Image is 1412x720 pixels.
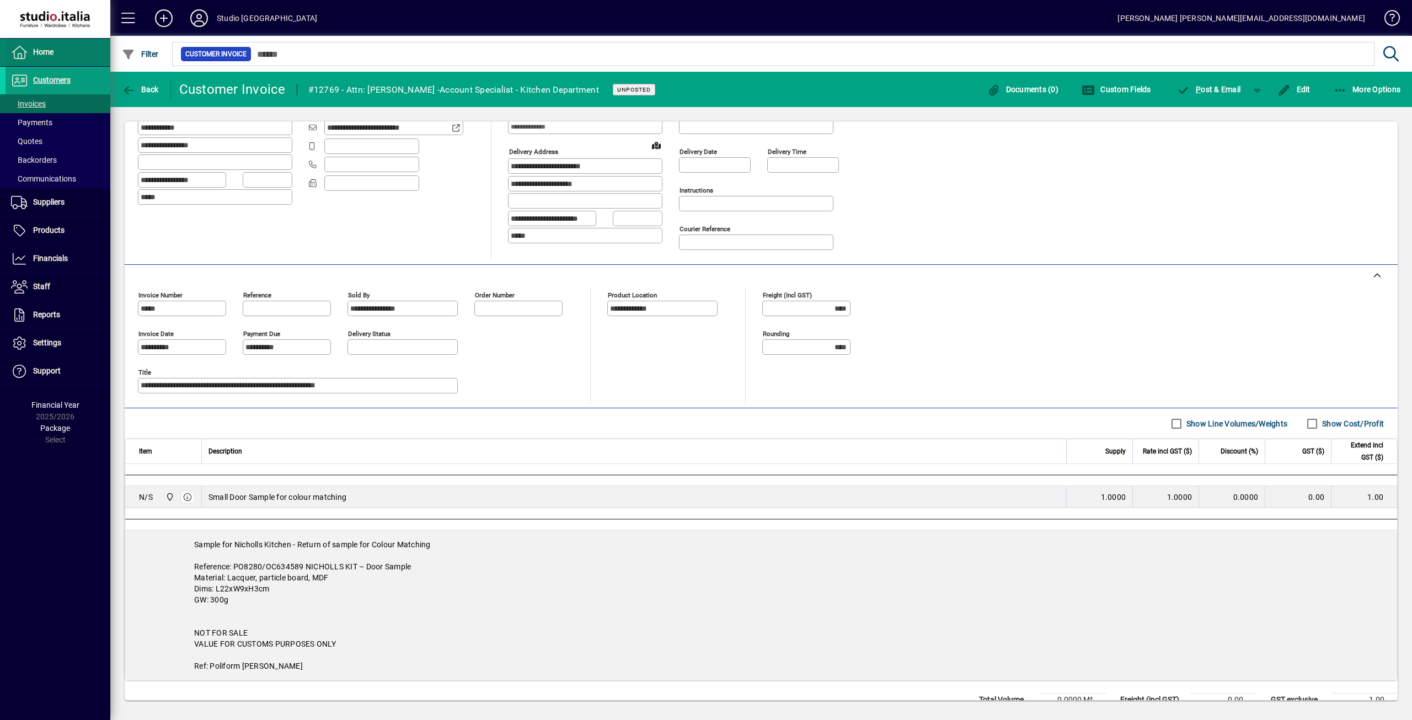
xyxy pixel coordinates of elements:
[31,401,79,409] span: Financial Year
[33,198,65,206] span: Suppliers
[1331,486,1397,508] td: 1.00
[1115,694,1190,707] td: Freight (incl GST)
[6,39,110,66] a: Home
[680,225,730,233] mat-label: Courier Reference
[122,50,159,58] span: Filter
[6,358,110,385] a: Support
[6,189,110,216] a: Suppliers
[1143,445,1192,457] span: Rate incl GST ($)
[208,492,346,503] span: Small Door Sample for colour matching
[11,156,57,164] span: Backorders
[243,291,271,299] mat-label: Reference
[1320,418,1384,429] label: Show Cost/Profit
[1140,492,1192,503] div: 1.0000
[1079,79,1154,99] button: Custom Fields
[139,445,152,457] span: Item
[181,8,217,28] button: Profile
[33,366,61,375] span: Support
[11,174,76,183] span: Communications
[146,8,181,28] button: Add
[1331,79,1404,99] button: More Options
[1177,85,1241,94] span: ost & Email
[6,217,110,244] a: Products
[1376,2,1398,38] a: Knowledge Base
[1334,85,1401,94] span: More Options
[987,85,1058,94] span: Documents (0)
[217,9,317,27] div: Studio [GEOGRAPHIC_DATA]
[608,291,657,299] mat-label: Product location
[1302,445,1324,457] span: GST ($)
[1265,486,1331,508] td: 0.00
[138,369,151,376] mat-label: Title
[680,148,717,156] mat-label: Delivery date
[33,254,68,263] span: Financials
[763,291,812,299] mat-label: Freight (incl GST)
[348,330,391,338] mat-label: Delivery status
[1190,694,1256,707] td: 0.00
[1275,79,1313,99] button: Edit
[122,85,159,94] span: Back
[6,94,110,113] a: Invoices
[1117,9,1365,27] div: [PERSON_NAME] [PERSON_NAME][EMAIL_ADDRESS][DOMAIN_NAME]
[6,273,110,301] a: Staff
[243,330,280,338] mat-label: Payment due
[680,186,713,194] mat-label: Instructions
[348,291,370,299] mat-label: Sold by
[1040,694,1106,707] td: 0.0000 M³
[33,226,65,234] span: Products
[33,76,71,84] span: Customers
[138,330,174,338] mat-label: Invoice date
[110,79,171,99] app-page-header-button: Back
[6,169,110,188] a: Communications
[6,245,110,273] a: Financials
[1338,439,1383,463] span: Extend incl GST ($)
[1172,79,1247,99] button: Post & Email
[138,291,183,299] mat-label: Invoice number
[6,151,110,169] a: Backorders
[139,492,153,503] div: N/S
[6,113,110,132] a: Payments
[984,79,1061,99] button: Documents (0)
[1101,492,1126,503] span: 1.0000
[6,329,110,357] a: Settings
[974,694,1040,707] td: Total Volume
[617,86,651,93] span: Unposted
[11,99,46,108] span: Invoices
[33,47,54,56] span: Home
[6,301,110,329] a: Reports
[1199,486,1265,508] td: 0.0000
[1196,85,1201,94] span: P
[6,132,110,151] a: Quotes
[185,49,247,60] span: Customer Invoice
[119,79,162,99] button: Back
[768,148,806,156] mat-label: Delivery time
[1331,694,1398,707] td: 1.00
[1184,418,1287,429] label: Show Line Volumes/Weights
[119,44,162,64] button: Filter
[11,118,52,127] span: Payments
[763,330,789,338] mat-label: Rounding
[208,445,242,457] span: Description
[1277,85,1311,94] span: Edit
[163,491,175,503] span: Nugent Street
[648,136,665,154] a: View on map
[33,282,50,291] span: Staff
[33,338,61,347] span: Settings
[33,310,60,319] span: Reports
[40,424,70,433] span: Package
[179,81,286,98] div: Customer Invoice
[308,81,599,99] div: #12769 - Attn: [PERSON_NAME] -Account Specialist - Kitchen Department
[125,530,1397,680] div: Sample for Nicholls Kitchen - Return of sample for Colour Matching Reference: PO8280/OC634589 NIC...
[475,291,515,299] mat-label: Order number
[1082,85,1151,94] span: Custom Fields
[11,137,42,146] span: Quotes
[1221,445,1258,457] span: Discount (%)
[1105,445,1126,457] span: Supply
[1265,694,1331,707] td: GST exclusive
